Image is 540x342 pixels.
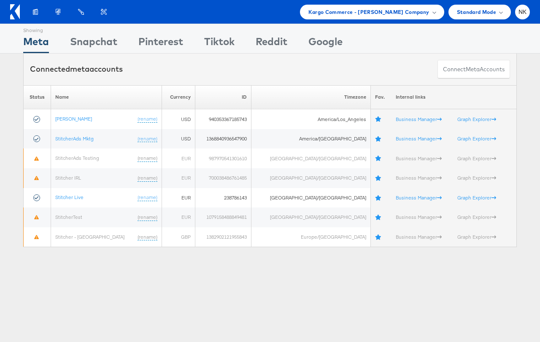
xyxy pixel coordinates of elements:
[138,175,157,182] a: (rename)
[396,234,442,240] a: Business Manager
[23,34,49,53] div: Meta
[138,214,157,221] a: (rename)
[457,8,496,16] span: Standard Mode
[55,175,81,181] a: Stitcher IRL
[251,85,371,109] th: Timezone
[55,116,92,122] a: [PERSON_NAME]
[55,234,124,240] a: Stitcher - [GEOGRAPHIC_DATA]
[138,155,157,162] a: (rename)
[396,214,442,220] a: Business Manager
[195,85,251,109] th: ID
[195,109,251,129] td: 940353367185743
[138,234,157,241] a: (rename)
[24,85,51,109] th: Status
[308,8,429,16] span: Kargo Commerce - [PERSON_NAME] Company
[457,135,496,142] a: Graph Explorer
[251,188,371,208] td: [GEOGRAPHIC_DATA]/[GEOGRAPHIC_DATA]
[162,109,195,129] td: USD
[55,214,82,220] a: StitcherTest
[23,24,49,34] div: Showing
[162,188,195,208] td: EUR
[162,129,195,149] td: USD
[457,155,496,162] a: Graph Explorer
[162,85,195,109] th: Currency
[457,194,496,201] a: Graph Explorer
[457,175,496,181] a: Graph Explorer
[457,234,496,240] a: Graph Explorer
[195,168,251,188] td: 700038486761485
[437,60,510,79] button: ConnectmetaAccounts
[251,148,371,168] td: [GEOGRAPHIC_DATA]/[GEOGRAPHIC_DATA]
[162,168,195,188] td: EUR
[70,64,89,74] span: meta
[204,34,235,53] div: Tiktok
[396,155,442,162] a: Business Manager
[195,188,251,208] td: 238786143
[30,64,123,75] div: Connected accounts
[138,116,157,123] a: (rename)
[251,207,371,227] td: [GEOGRAPHIC_DATA]/[GEOGRAPHIC_DATA]
[55,194,84,200] a: Stitcher Live
[195,227,251,247] td: 1382902121955843
[51,85,162,109] th: Name
[396,135,442,142] a: Business Manager
[396,194,442,201] a: Business Manager
[251,227,371,247] td: Europe/[GEOGRAPHIC_DATA]
[162,227,195,247] td: GBP
[308,34,343,53] div: Google
[396,116,442,122] a: Business Manager
[138,135,157,143] a: (rename)
[55,155,99,161] a: StitcherAds Testing
[457,214,496,220] a: Graph Explorer
[55,135,94,142] a: StitcherAds Mktg
[195,207,251,227] td: 1079158488849481
[251,129,371,149] td: America/[GEOGRAPHIC_DATA]
[466,65,480,73] span: meta
[251,109,371,129] td: America/Los_Angeles
[251,168,371,188] td: [GEOGRAPHIC_DATA]/[GEOGRAPHIC_DATA]
[396,175,442,181] a: Business Manager
[70,34,117,53] div: Snapchat
[138,34,183,53] div: Pinterest
[457,116,496,122] a: Graph Explorer
[162,207,195,227] td: EUR
[138,194,157,201] a: (rename)
[195,129,251,149] td: 1368840936547900
[162,148,195,168] td: EUR
[256,34,287,53] div: Reddit
[195,148,251,168] td: 987970541301610
[518,9,527,15] span: NK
